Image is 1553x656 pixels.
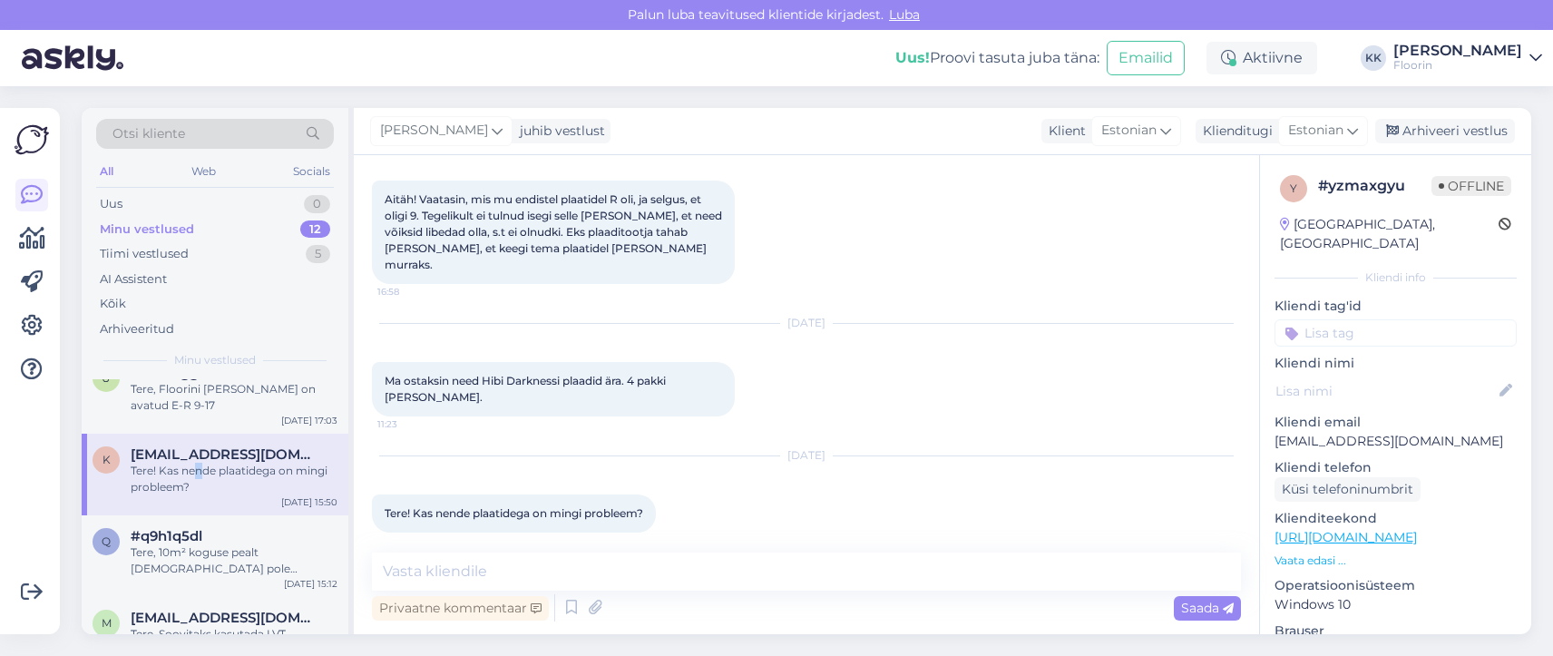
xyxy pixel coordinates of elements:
div: Arhiveeri vestlus [1375,119,1515,143]
span: Otsi kliente [112,124,185,143]
div: Socials [289,160,334,183]
div: Tiimi vestlused [100,245,189,263]
div: Tere! Kas nende plaatidega on mingi probleem? [131,463,337,495]
input: Lisa tag [1275,319,1517,347]
div: [PERSON_NAME] [1393,44,1522,58]
div: [DATE] [372,315,1241,331]
b: Uus! [895,49,930,66]
div: Kliendi info [1275,269,1517,286]
div: [DATE] 17:03 [281,414,337,427]
span: Saada [1181,600,1234,616]
div: Floorin [1393,58,1522,73]
span: kairimyyrsepp@gmail.com [131,446,319,463]
input: Lisa nimi [1275,381,1496,401]
span: Tere! Kas nende plaatidega on mingi probleem? [385,506,643,520]
a: [URL][DOMAIN_NAME] [1275,529,1417,545]
p: Kliendi tag'id [1275,297,1517,316]
span: 15:50 [377,534,445,547]
p: Operatsioonisüsteem [1275,576,1517,595]
span: 16:58 [377,285,445,299]
div: Küsi telefoninumbrit [1275,477,1421,502]
span: [PERSON_NAME] [380,121,488,141]
div: Klienditugi [1196,122,1273,141]
div: Minu vestlused [100,220,194,239]
span: q [102,534,111,548]
div: Tere, Floorini [PERSON_NAME] on avatud E-R 9-17 [131,381,337,414]
div: # yzmaxgyu [1318,175,1431,197]
div: [GEOGRAPHIC_DATA], [GEOGRAPHIC_DATA] [1280,215,1499,253]
div: Uus [100,195,122,213]
div: Proovi tasuta juba täna: [895,47,1099,69]
div: All [96,160,117,183]
div: Kõik [100,295,126,313]
p: Kliendi nimi [1275,354,1517,373]
span: y [1290,181,1297,195]
div: Privaatne kommentaar [372,596,549,621]
div: 0 [304,195,330,213]
span: Offline [1431,176,1511,196]
img: Askly Logo [15,122,49,157]
button: Emailid [1107,41,1185,75]
span: Aitäh! Vaatasin, mis mu endistel plaatidel R oli, ja selgus, et oligi 9. Tegelikult ei tulnud ise... [385,192,725,271]
div: Arhiveeritud [100,320,174,338]
p: [EMAIL_ADDRESS][DOMAIN_NAME] [1275,432,1517,451]
p: Windows 10 [1275,595,1517,614]
p: Brauser [1275,622,1517,641]
span: m [102,616,112,630]
span: Estonian [1101,121,1157,141]
span: #q9h1q5dl [131,528,202,544]
span: Ma ostaksin need Hibi Darknessi plaadid ära. 4 pakki [PERSON_NAME]. [385,374,669,404]
div: Tere, 10m² koguse pealt [DEMOGRAPHIC_DATA] pole võimalik teha. Tellimuse saate vormistada Floorin... [131,544,337,577]
div: Klient [1041,122,1086,141]
span: 11:23 [377,417,445,431]
p: Klienditeekond [1275,509,1517,528]
p: Vaata edasi ... [1275,553,1517,569]
span: Minu vestlused [174,352,256,368]
p: Kliendi email [1275,413,1517,432]
div: juhib vestlust [513,122,605,141]
div: KK [1361,45,1386,71]
p: Kliendi telefon [1275,458,1517,477]
div: [DATE] [372,447,1241,464]
div: [DATE] 15:12 [284,577,337,591]
span: k [103,453,111,466]
span: Luba [884,6,925,23]
span: maellebeck.may@gmail.com [131,610,319,626]
div: 5 [306,245,330,263]
span: Estonian [1288,121,1343,141]
div: Web [188,160,220,183]
div: Aktiivne [1206,42,1317,74]
div: [DATE] 15:50 [281,495,337,509]
a: [PERSON_NAME]Floorin [1393,44,1542,73]
div: AI Assistent [100,270,167,289]
div: 12 [300,220,330,239]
